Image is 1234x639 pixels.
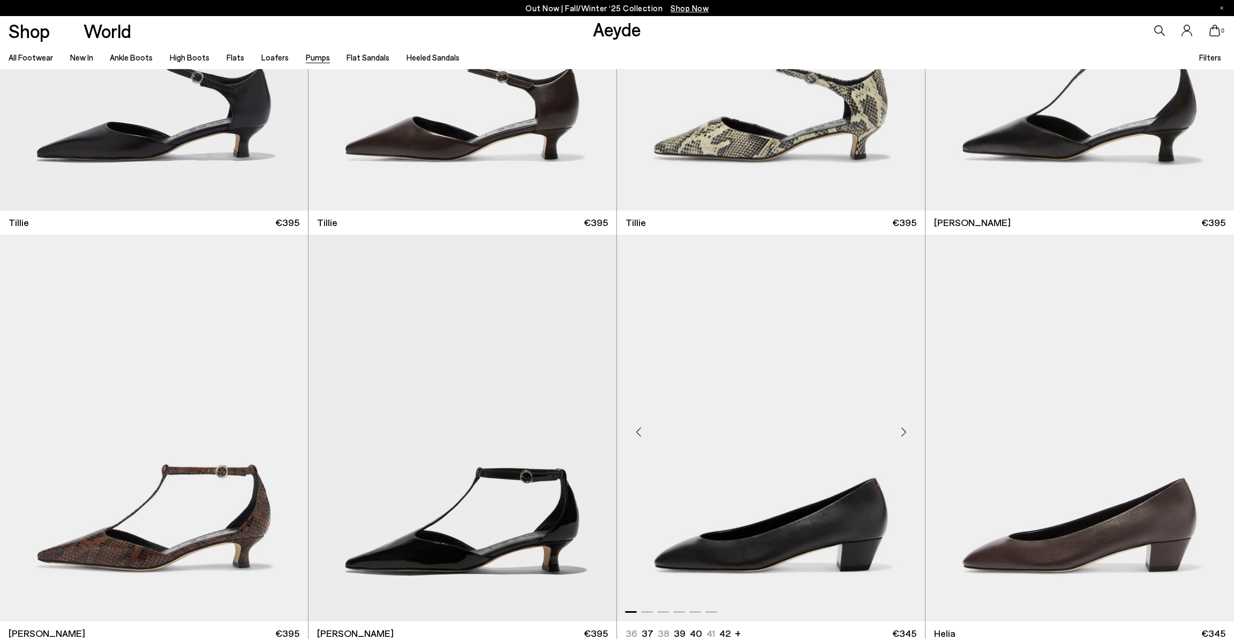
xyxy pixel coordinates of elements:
a: All Footwear [9,52,53,62]
a: High Boots [170,52,209,62]
p: Out Now | Fall/Winter ‘25 Collection [525,2,709,15]
a: Ankle Boots [110,52,153,62]
span: €395 [275,216,299,229]
span: €395 [892,216,916,229]
span: Tillie [9,216,29,229]
a: Tillie €395 [308,211,616,235]
img: Helia Low-Cut Pumps [617,235,925,621]
a: Next slide Previous slide [617,235,925,621]
a: Shop [9,21,50,40]
span: Navigate to /collections/new-in [671,3,709,13]
a: Heeled Sandals [407,52,460,62]
div: 1 / 6 [617,235,925,621]
a: Pumps [306,52,330,62]
span: 0 [1220,28,1225,34]
span: €395 [1201,216,1225,229]
a: Aeyde [593,18,641,40]
span: €395 [584,216,608,229]
span: Tillie [317,216,337,229]
div: Next slide [887,416,920,448]
a: Tillie €395 [617,211,925,235]
a: Flat Sandals [347,52,389,62]
img: Liz T-Bar Pumps [308,235,616,621]
span: Filters [1199,52,1221,62]
a: World [84,21,131,40]
img: Helia Low-Cut Pumps [925,235,1234,621]
a: 0 [1209,25,1220,36]
a: Flats [227,52,244,62]
a: [PERSON_NAME] €395 [925,211,1234,235]
a: Loafers [261,52,289,62]
span: Tillie [626,216,646,229]
a: New In [70,52,93,62]
span: [PERSON_NAME] [934,216,1011,229]
div: Previous slide [622,416,654,448]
